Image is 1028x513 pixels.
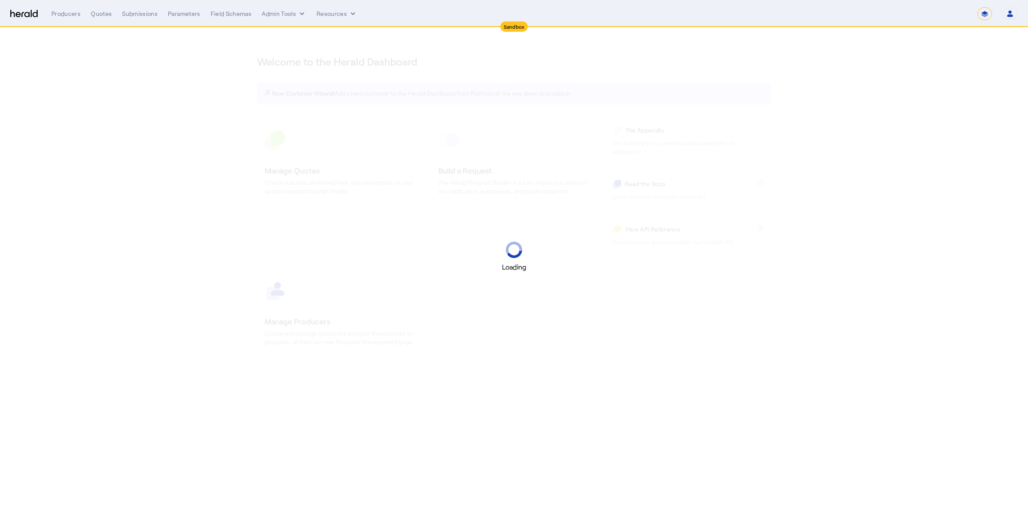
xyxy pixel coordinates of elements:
div: Sandbox [500,21,528,32]
div: Parameters [168,9,200,18]
button: Resources dropdown menu [317,9,357,18]
div: Quotes [91,9,112,18]
div: Field Schemas [211,9,252,18]
button: internal dropdown menu [262,9,306,18]
div: Producers [51,9,81,18]
img: Herald Logo [10,10,38,18]
div: Submissions [122,9,158,18]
